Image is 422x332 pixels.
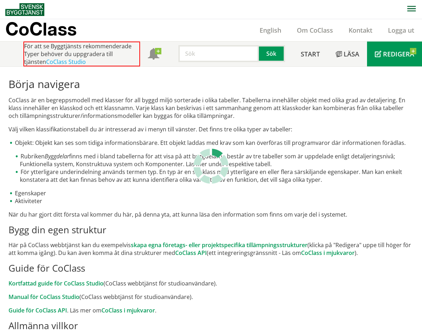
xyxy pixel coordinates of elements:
p: När du har gjort ditt första val kommer du här, på denna yta, att kunna läsa den information som ... [9,211,413,218]
p: CoClass är en begreppsmodell med klasser för all byggd miljö sorterade i olika tabeller. Tabeller... [9,96,413,120]
h1: Börja navigera [9,78,413,91]
p: CoClass [5,25,77,33]
a: Kortfattad guide för CoClass Studio [9,279,104,287]
p: Välj vilken klassifikationstabell du är intresserad av i menyn till vänster. Det finns tre olika ... [9,125,413,133]
a: Om CoClass [289,26,341,34]
p: (CoClass webbtjänst för studioanvändare). [9,293,413,301]
a: Logga ut [380,26,422,34]
a: CoClass API [175,249,207,257]
a: Kontakt [341,26,380,34]
div: För att se Byggtjänsts rekommenderade Typer behöver du uppgradera till tjänsten [23,42,140,66]
h2: Bygg din egen struktur [9,224,413,235]
span: Redigera [383,50,414,58]
a: Guide för CoClass API [9,306,67,314]
li: Aktiviteter [9,197,413,205]
a: CoClass Studio [46,58,86,66]
p: . Läs mer om . [9,306,413,314]
a: Redigera [367,42,422,66]
input: Sök [178,45,259,62]
a: Läsa [328,42,367,66]
span: Notifikationer [148,49,159,60]
a: CoClass [5,19,92,41]
em: Byggdelar [45,152,69,160]
span: Läsa [344,50,359,58]
h2: Allmänna villkor [9,320,413,331]
li: Objekt: Objekt kan ses som tidiga informationsbärare. Ett objekt laddas med krav som kan överföra... [9,139,413,184]
a: Manual för CoClass Studio [9,293,79,301]
a: CoClass i mjukvaror [301,249,355,257]
span: Start [301,50,320,58]
p: (CoClass webbtjänst för studioanvändare). [9,279,413,287]
a: skapa egna företags- eller projektspecifika tillämpningsstrukturer [131,241,307,249]
img: Laddar [193,148,229,184]
a: CoClass i mjukvaror [101,306,155,314]
li: För ytterligare underindelning används termen typ. En typ är en subklass med ytterligare en eller... [14,168,413,184]
h2: Guide för CoClass [9,262,413,274]
a: English [252,26,289,34]
li: Egenskaper [9,189,413,197]
a: Start [293,42,328,66]
p: Här på CoClass webbtjänst kan du exempelvis (klicka på "Redigera" uppe till höger för att komma i... [9,241,413,257]
li: Rubriken finns med i bland tabellerna för att visa på att byggdelarna består av tre tabeller som ... [14,152,413,168]
button: Sök [259,45,285,62]
img: Svensk Byggtjänst [5,3,44,16]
